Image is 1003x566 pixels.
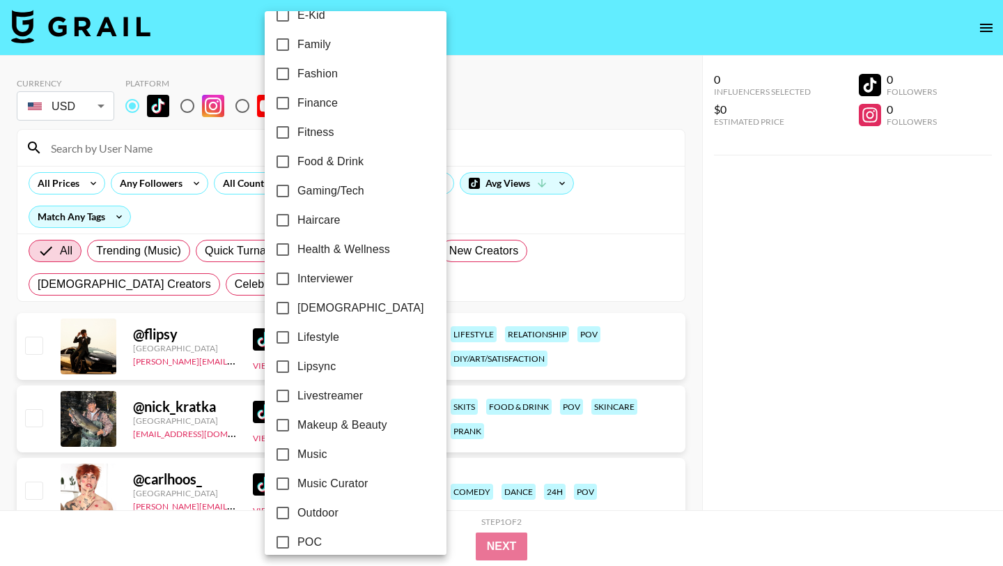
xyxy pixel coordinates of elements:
span: Interviewer [297,270,353,287]
iframe: Drift Widget Chat Controller [933,496,986,549]
span: Food & Drink [297,153,364,170]
span: Makeup & Beauty [297,417,387,434]
span: Livestreamer [297,388,363,404]
span: Fitness [297,124,334,141]
span: Lipsync [297,358,336,375]
span: Fashion [297,66,338,82]
span: Finance [297,95,338,112]
span: Lifestyle [297,329,339,346]
span: Haircare [297,212,341,229]
span: Health & Wellness [297,241,390,258]
span: Gaming/Tech [297,183,364,199]
span: Outdoor [297,505,339,521]
span: [DEMOGRAPHIC_DATA] [297,300,424,316]
span: E-Kid [297,7,325,24]
span: Music Curator [297,475,368,492]
span: Family [297,36,331,53]
span: Music [297,446,327,463]
span: POC [297,534,322,551]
